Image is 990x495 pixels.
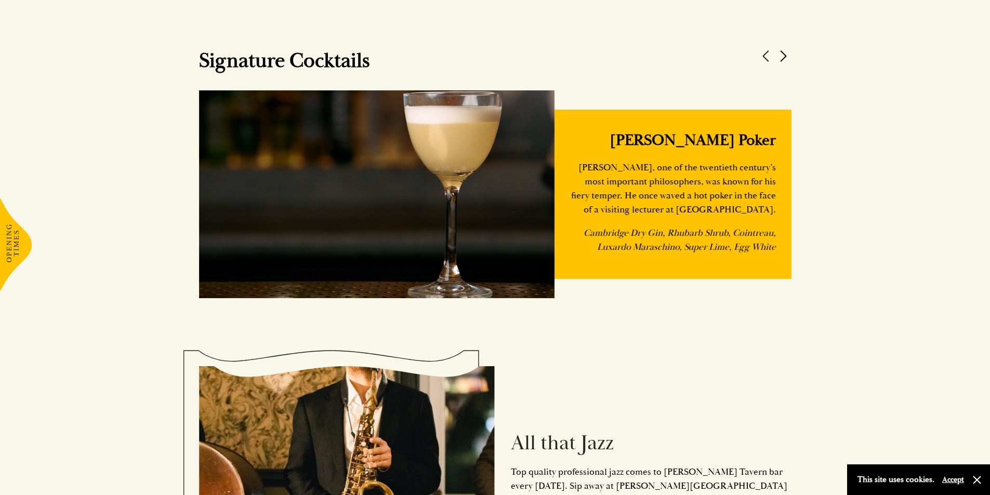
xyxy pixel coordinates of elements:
[199,48,758,73] h2: Signature Cocktails
[570,160,776,217] p: [PERSON_NAME], one of the twentieth century’s most important philosophers, was known for his fier...
[857,472,934,487] p: This site uses cookies.
[570,130,776,150] h3: [PERSON_NAME] Poker
[972,475,982,485] button: Close and accept
[511,431,791,456] h2: All that Jazz
[942,475,964,485] button: Accept
[584,227,776,253] em: Cambridge Dry Gin, Rhubarb Shrub, Cointreau, Luxardo Maraschino, Super Lime, Egg White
